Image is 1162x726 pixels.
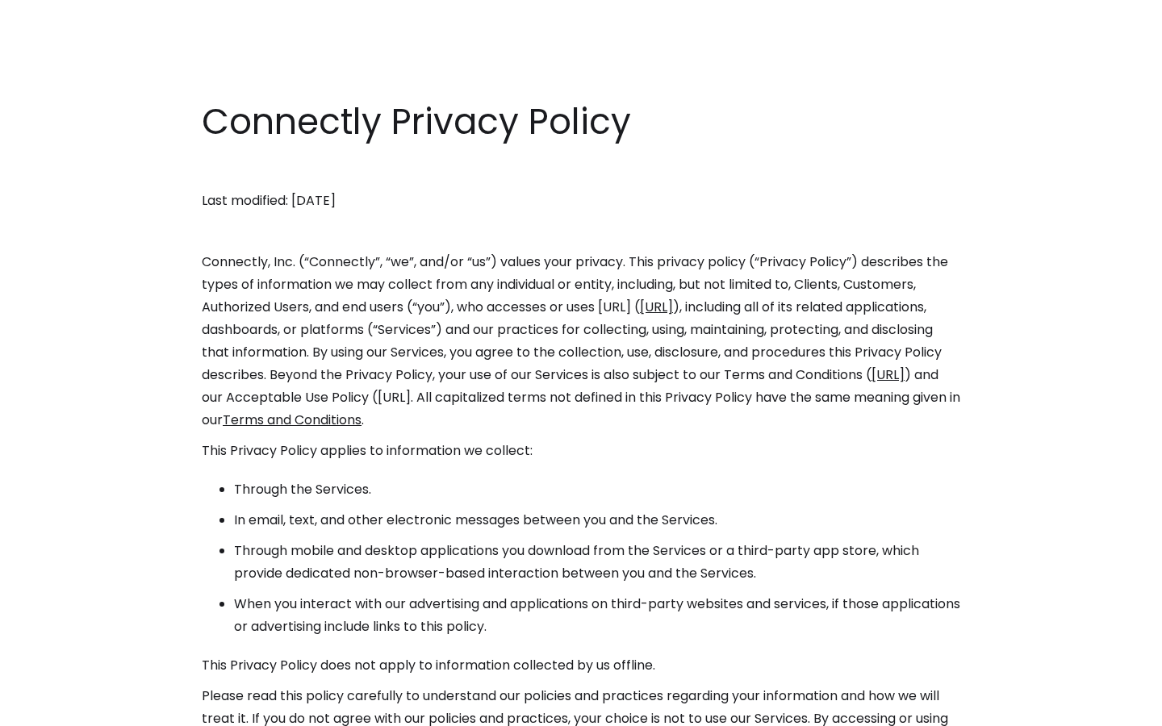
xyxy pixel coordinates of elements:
[202,440,960,462] p: This Privacy Policy applies to information we collect:
[202,251,960,432] p: Connectly, Inc. (“Connectly”, “we”, and/or “us”) values your privacy. This privacy policy (“Priva...
[202,220,960,243] p: ‍
[223,411,362,429] a: Terms and Conditions
[234,593,960,638] li: When you interact with our advertising and applications on third-party websites and services, if ...
[234,478,960,501] li: Through the Services.
[202,97,960,147] h1: Connectly Privacy Policy
[234,540,960,585] li: Through mobile and desktop applications you download from the Services or a third-party app store...
[16,696,97,720] aside: Language selected: English
[234,509,960,532] li: In email, text, and other electronic messages between you and the Services.
[871,365,905,384] a: [URL]
[202,159,960,181] p: ‍
[202,190,960,212] p: Last modified: [DATE]
[202,654,960,677] p: This Privacy Policy does not apply to information collected by us offline.
[32,698,97,720] ul: Language list
[640,298,673,316] a: [URL]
